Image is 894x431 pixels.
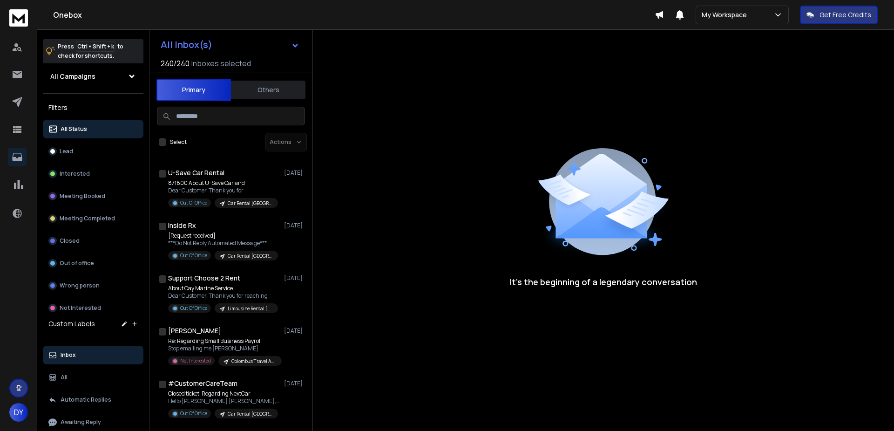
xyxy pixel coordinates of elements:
[61,418,101,426] p: Awaiting Reply
[168,168,224,178] h1: U-Save Car Rental
[61,396,111,404] p: Automatic Replies
[180,305,207,312] p: Out Of Office
[170,138,187,146] label: Select
[43,209,143,228] button: Meeting Completed
[50,72,95,81] h1: All Campaigns
[161,58,190,69] span: 240 / 240
[61,374,68,381] p: All
[153,35,307,54] button: All Inbox(s)
[168,397,280,405] p: Hello [PERSON_NAME] [PERSON_NAME], The
[180,252,207,259] p: Out Of Office
[168,345,280,352] p: Stop emailing me [PERSON_NAME]
[168,239,278,247] p: ***Do Not Reply Automated Message***
[180,199,207,206] p: Out Of Office
[191,58,251,69] h3: Inboxes selected
[43,164,143,183] button: Interested
[168,221,196,230] h1: Inside Rx
[48,319,95,328] h3: Custom Labels
[43,232,143,250] button: Closed
[60,192,105,200] p: Meeting Booked
[60,215,115,222] p: Meeting Completed
[161,40,212,49] h1: All Inbox(s)
[9,403,28,422] button: DY
[168,179,278,187] p: 871800 About U-Save Car and
[61,351,76,359] p: Inbox
[284,327,305,335] p: [DATE]
[43,390,143,409] button: Automatic Replies
[43,187,143,205] button: Meeting Booked
[168,326,221,335] h1: [PERSON_NAME]
[156,79,231,101] button: Primary
[231,358,276,365] p: Colombus Travel Agency
[60,260,94,267] p: Out of office
[180,357,211,364] p: Not Interested
[43,346,143,364] button: Inbox
[231,80,305,100] button: Others
[168,285,278,292] p: About Cay Marine Service
[58,42,123,61] p: Press to check for shortcuts.
[180,410,207,417] p: Out Of Office
[43,254,143,273] button: Out of office
[168,379,237,388] h1: #CustomerCareTeam
[800,6,878,24] button: Get Free Credits
[702,10,751,20] p: My Workspace
[228,305,272,312] p: Limousine Rental [GEOGRAPHIC_DATA]
[168,292,278,300] p: Dear Customer, Thank you for reaching
[168,337,280,345] p: Re: Regarding Small Business Payroll
[9,9,28,27] img: logo
[43,120,143,138] button: All Status
[60,304,101,312] p: Not Interested
[53,9,655,21] h1: Onebox
[43,67,143,86] button: All Campaigns
[228,253,272,260] p: Car Rental [GEOGRAPHIC_DATA]
[60,237,80,245] p: Closed
[60,170,90,178] p: Interested
[60,282,100,289] p: Wrong person
[284,222,305,229] p: [DATE]
[284,274,305,282] p: [DATE]
[60,148,73,155] p: Lead
[43,101,143,114] h3: Filters
[284,380,305,387] p: [DATE]
[228,200,272,207] p: Car Rental [GEOGRAPHIC_DATA]
[43,299,143,317] button: Not Interested
[284,169,305,177] p: [DATE]
[168,274,240,283] h1: Support Choose 2 Rent
[168,390,280,397] p: Closed ticket: Regarding NextCar
[43,276,143,295] button: Wrong person
[76,41,115,52] span: Ctrl + Shift + k
[43,368,143,387] button: All
[43,142,143,161] button: Lead
[168,187,278,194] p: Dear Customer, Thank you for
[510,275,697,288] p: It’s the beginning of a legendary conversation
[228,410,272,417] p: Car Rental [GEOGRAPHIC_DATA]
[168,232,278,239] p: [Request received]
[819,10,871,20] p: Get Free Credits
[61,125,87,133] p: All Status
